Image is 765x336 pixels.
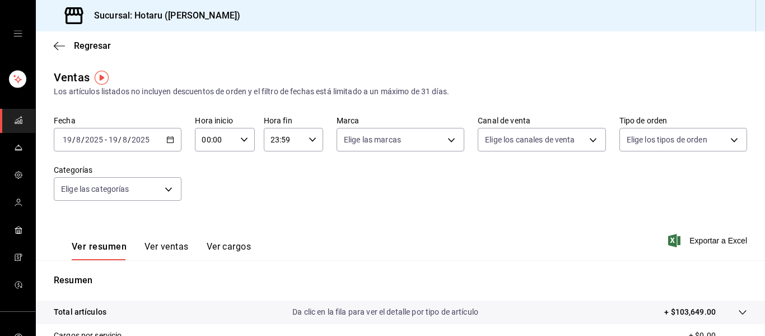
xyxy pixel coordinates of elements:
[13,29,22,38] button: open drawer
[144,241,189,260] button: Ver ventas
[292,306,478,318] p: Da clic en la fila para ver el detalle por tipo de artículo
[337,117,464,125] label: Marca
[627,134,707,145] span: Elige los tipos de orden
[54,69,90,86] div: Ventas
[128,135,131,144] span: /
[62,135,72,144] input: --
[72,241,127,260] button: Ver resumen
[54,86,747,98] div: Los artículos listados no incluyen descuentos de orden y el filtro de fechas está limitado a un m...
[95,71,109,85] img: Tooltip marker
[108,135,118,144] input: --
[54,306,106,318] p: Total artículos
[344,134,401,145] span: Elige las marcas
[131,135,150,144] input: ----
[264,117,323,125] label: Hora fin
[76,135,81,144] input: --
[670,234,747,247] button: Exportar a Excel
[72,241,251,260] div: navigation tabs
[54,166,181,174] label: Categorías
[54,117,181,125] label: Fecha
[105,135,107,144] span: -
[85,135,104,144] input: ----
[61,183,129,195] span: Elige las categorías
[485,134,575,145] span: Elige los canales de venta
[54,40,111,51] button: Regresar
[478,117,605,125] label: Canal de venta
[118,135,122,144] span: /
[81,135,85,144] span: /
[72,135,76,144] span: /
[664,306,716,318] p: + $103,649.00
[122,135,128,144] input: --
[74,40,111,51] span: Regresar
[85,9,240,22] h3: Sucursal: Hotaru ([PERSON_NAME])
[54,274,747,287] p: Resumen
[195,117,254,125] label: Hora inicio
[619,117,747,125] label: Tipo de orden
[207,241,251,260] button: Ver cargos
